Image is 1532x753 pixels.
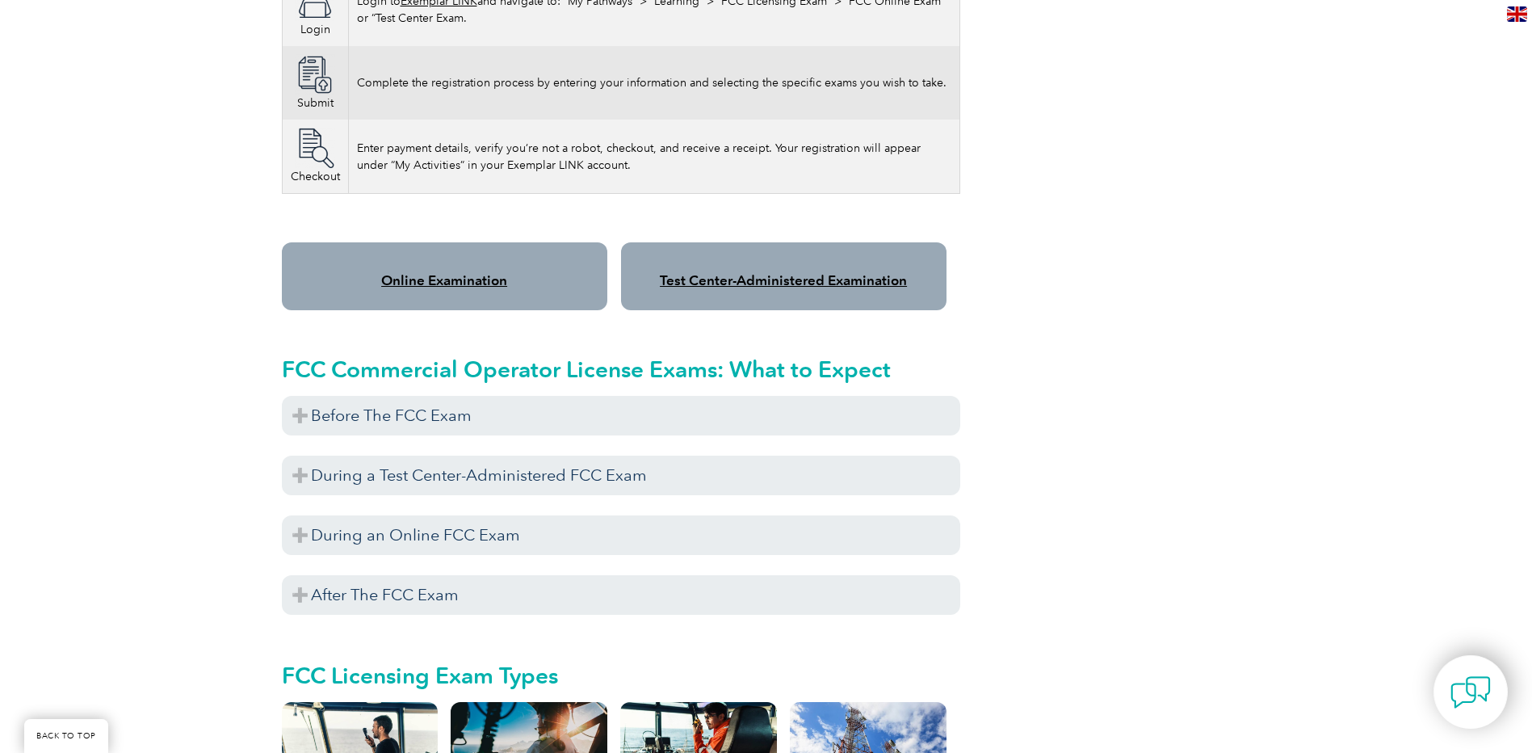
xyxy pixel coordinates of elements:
td: Submit [282,46,348,120]
h3: Before The FCC Exam [282,396,960,435]
h3: After The FCC Exam [282,575,960,615]
h2: FCC Licensing Exam Types [282,663,960,688]
a: BACK TO TOP [24,719,108,753]
h3: During a Test Center-Administered FCC Exam [282,456,960,495]
h2: FCC Commercial Operator License Exams: What to Expect [282,356,960,382]
h3: During an Online FCC Exam [282,515,960,555]
img: contact-chat.png [1450,672,1491,713]
td: Enter payment details, verify you’re not a robot, checkout, and receive a receipt. Your registrat... [348,120,959,194]
a: Test Center-Administered Examination [660,272,907,288]
td: Complete the registration process by entering your information and selecting the specific exams y... [348,46,959,120]
td: Checkout [282,120,348,194]
a: Online Examination [381,272,507,288]
img: en [1507,6,1527,22]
